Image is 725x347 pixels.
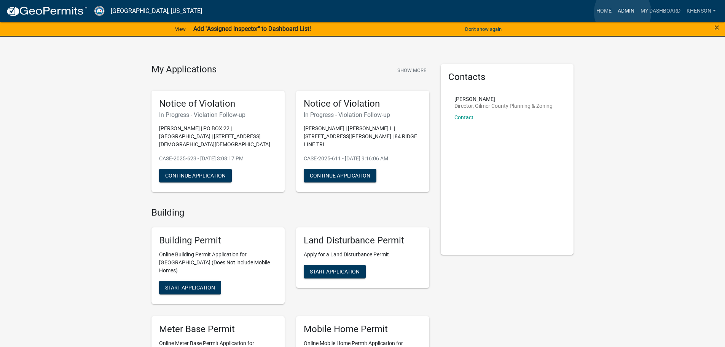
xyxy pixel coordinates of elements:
[151,207,429,218] h4: Building
[304,98,422,109] h5: Notice of Violation
[304,111,422,118] h6: In Progress - Violation Follow-up
[172,23,189,35] a: View
[159,155,277,163] p: CASE-2025-623 - [DATE] 3:08:17 PM
[684,4,719,18] a: khenson
[615,4,637,18] a: Admin
[165,285,215,291] span: Start Application
[454,103,553,109] p: Director, Gilmer County Planning & Zoning
[159,235,277,246] h5: Building Permit
[394,64,429,77] button: Show More
[593,4,615,18] a: Home
[454,96,553,102] p: [PERSON_NAME]
[310,269,360,275] span: Start Application
[714,22,719,33] span: ×
[304,125,422,149] p: [PERSON_NAME] | [PERSON_NAME] L | [STREET_ADDRESS][PERSON_NAME] | 84 RIDGE LINE TRL
[159,251,277,275] p: Online Building Permit Application for [GEOGRAPHIC_DATA] (Does Not include Mobile Homes)
[159,324,277,335] h5: Meter Base Permit
[159,169,232,182] button: Continue Application
[637,4,684,18] a: My Dashboard
[448,72,566,83] h5: Contacts
[159,98,277,109] h5: Notice of Violation
[304,324,422,335] h5: Mobile Home Permit
[462,23,505,35] button: Don't show again
[159,111,277,118] h6: In Progress - Violation Follow-up
[151,64,217,75] h4: My Applications
[304,265,366,278] button: Start Application
[94,6,105,16] img: Gilmer County, Georgia
[454,114,473,120] a: Contact
[111,5,202,18] a: [GEOGRAPHIC_DATA], [US_STATE]
[304,155,422,163] p: CASE-2025-611 - [DATE] 9:16:06 AM
[304,251,422,259] p: Apply for a Land Disturbance Permit
[304,235,422,246] h5: Land Disturbance Permit
[304,169,376,182] button: Continue Application
[193,25,311,32] strong: Add "Assigned Inspector" to Dashboard List!
[159,125,277,149] p: [PERSON_NAME] | PO BOX 22 | [GEOGRAPHIC_DATA] | [STREET_ADDRESS][DEMOGRAPHIC_DATA][DEMOGRAPHIC_DATA]
[714,23,719,32] button: Close
[159,281,221,294] button: Start Application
